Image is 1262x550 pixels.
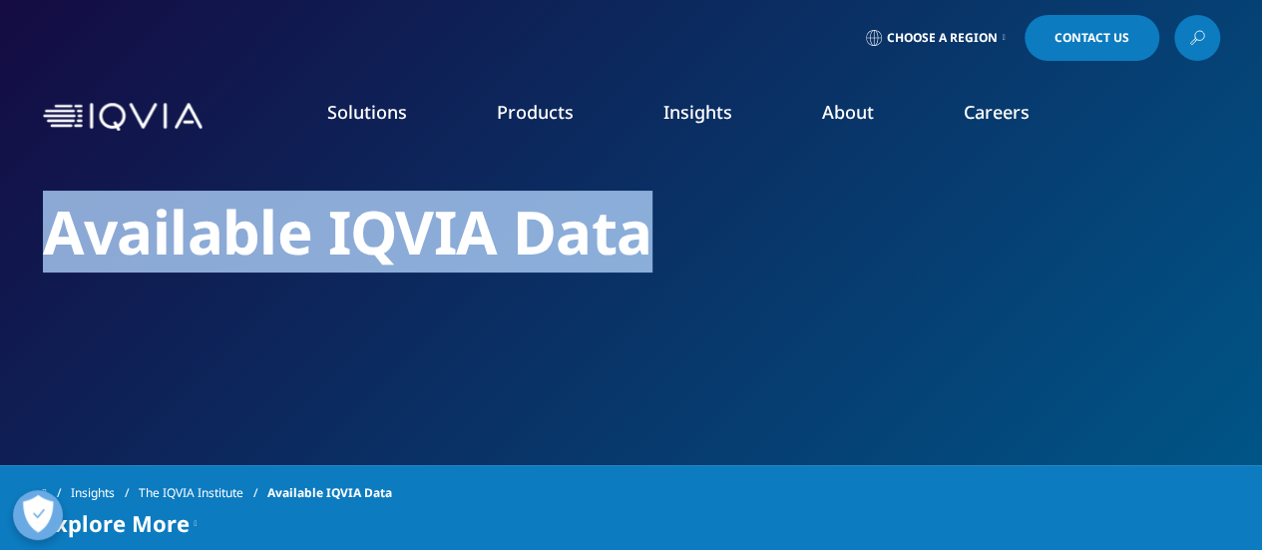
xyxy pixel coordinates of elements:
h2: Available IQVIA Data [43,195,1220,270]
span: Available IQVIA Data [267,475,392,511]
span: Contact Us [1054,32,1129,44]
nav: Primary [210,70,1220,164]
a: Careers [964,100,1030,124]
span: Explore More [43,511,190,535]
img: IQVIA Healthcare Information Technology and Pharma Clinical Research Company [43,103,203,132]
a: Solutions [327,100,407,124]
a: Insights [71,475,139,511]
a: About [822,100,874,124]
a: Insights [663,100,732,124]
button: Open Preferences [13,490,63,540]
span: Choose a Region [887,30,998,46]
a: The IQVIA Institute [139,475,267,511]
a: Contact Us [1025,15,1159,61]
a: Products [497,100,574,124]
